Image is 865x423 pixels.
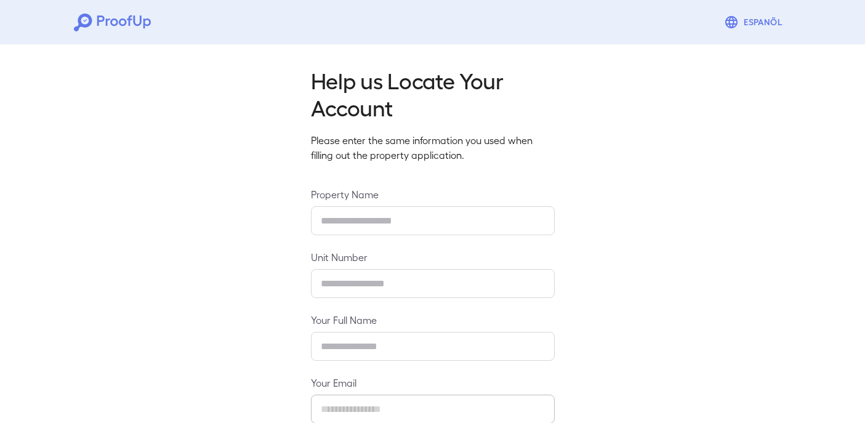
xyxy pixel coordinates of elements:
[311,187,555,201] label: Property Name
[311,313,555,327] label: Your Full Name
[311,66,555,121] h2: Help us Locate Your Account
[311,133,555,163] p: Please enter the same information you used when filling out the property application.
[311,250,555,264] label: Unit Number
[311,376,555,390] label: Your Email
[719,10,791,34] button: Espanõl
